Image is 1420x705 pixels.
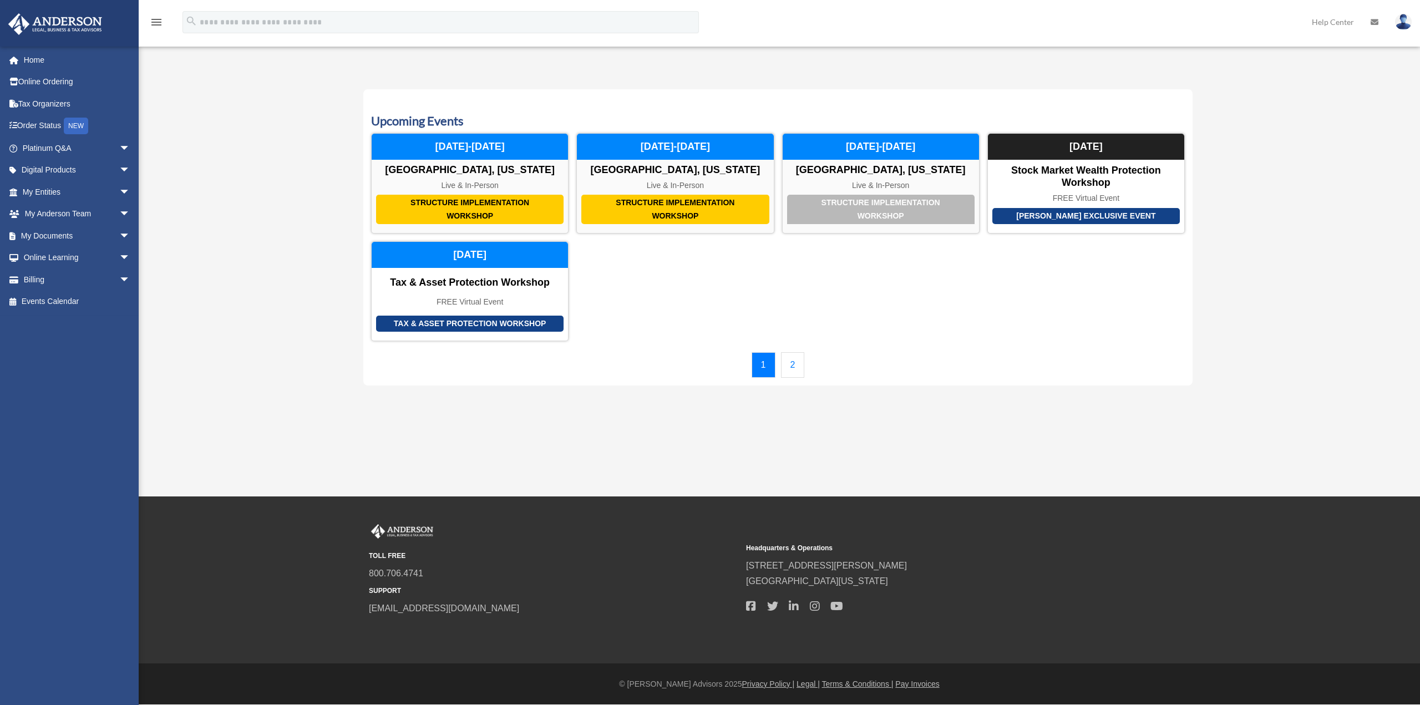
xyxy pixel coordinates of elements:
a: 2 [781,352,805,378]
a: Tax & Asset Protection Workshop Tax & Asset Protection Workshop FREE Virtual Event [DATE] [371,241,569,341]
a: Online Ordering [8,71,147,93]
div: [DATE] [988,134,1184,160]
i: search [185,15,197,27]
small: SUPPORT [369,585,738,597]
div: Stock Market Wealth Protection Workshop [988,165,1184,189]
a: Home [8,49,147,71]
h3: Upcoming Events [371,113,1185,130]
a: My Documentsarrow_drop_down [8,225,147,247]
a: Online Learningarrow_drop_down [8,247,147,269]
div: Tax & Asset Protection Workshop [372,277,568,289]
div: [GEOGRAPHIC_DATA], [US_STATE] [577,164,773,176]
a: Tax Organizers [8,93,147,115]
div: Live & In-Person [783,181,979,190]
span: arrow_drop_down [119,137,141,160]
a: My Anderson Teamarrow_drop_down [8,203,147,225]
i: menu [150,16,163,29]
img: Anderson Advisors Platinum Portal [369,524,435,539]
a: My Entitiesarrow_drop_down [8,181,147,203]
a: Order StatusNEW [8,115,147,138]
div: [DATE]-[DATE] [577,134,773,160]
div: © [PERSON_NAME] Advisors 2025 [139,677,1420,691]
div: [DATE]-[DATE] [372,134,568,160]
span: arrow_drop_down [119,247,141,270]
div: [DATE]-[DATE] [783,134,979,160]
span: arrow_drop_down [119,203,141,226]
a: Events Calendar [8,291,141,313]
a: 1 [752,352,775,378]
a: Legal | [797,679,820,688]
div: [PERSON_NAME] Exclusive Event [992,208,1180,224]
a: Digital Productsarrow_drop_down [8,159,147,181]
div: Live & In-Person [372,181,568,190]
div: NEW [64,118,88,134]
div: FREE Virtual Event [372,297,568,307]
a: [GEOGRAPHIC_DATA][US_STATE] [746,576,888,586]
small: Headquarters & Operations [746,542,1115,554]
span: arrow_drop_down [119,225,141,247]
div: [GEOGRAPHIC_DATA], [US_STATE] [372,164,568,176]
a: Structure Implementation Workshop [GEOGRAPHIC_DATA], [US_STATE] Live & In-Person [DATE]-[DATE] [371,133,569,234]
div: FREE Virtual Event [988,194,1184,203]
img: Anderson Advisors Platinum Portal [5,13,105,35]
a: [PERSON_NAME] Exclusive Event Stock Market Wealth Protection Workshop FREE Virtual Event [DATE] [987,133,1185,234]
span: arrow_drop_down [119,268,141,291]
div: [DATE] [372,242,568,268]
a: Terms & Conditions | [822,679,894,688]
a: [STREET_ADDRESS][PERSON_NAME] [746,561,907,570]
div: Structure Implementation Workshop [581,195,769,224]
a: Privacy Policy | [742,679,795,688]
a: Platinum Q&Aarrow_drop_down [8,137,147,159]
a: Structure Implementation Workshop [GEOGRAPHIC_DATA], [US_STATE] Live & In-Person [DATE]-[DATE] [782,133,980,234]
div: [GEOGRAPHIC_DATA], [US_STATE] [783,164,979,176]
div: Structure Implementation Workshop [376,195,564,224]
a: menu [150,19,163,29]
img: User Pic [1395,14,1412,30]
span: arrow_drop_down [119,159,141,182]
div: Tax & Asset Protection Workshop [376,316,564,332]
a: [EMAIL_ADDRESS][DOMAIN_NAME] [369,603,519,613]
a: Structure Implementation Workshop [GEOGRAPHIC_DATA], [US_STATE] Live & In-Person [DATE]-[DATE] [576,133,774,234]
a: 800.706.4741 [369,569,423,578]
div: Live & In-Person [577,181,773,190]
div: Structure Implementation Workshop [787,195,975,224]
span: arrow_drop_down [119,181,141,204]
a: Pay Invoices [895,679,939,688]
small: TOLL FREE [369,550,738,562]
a: Billingarrow_drop_down [8,268,147,291]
